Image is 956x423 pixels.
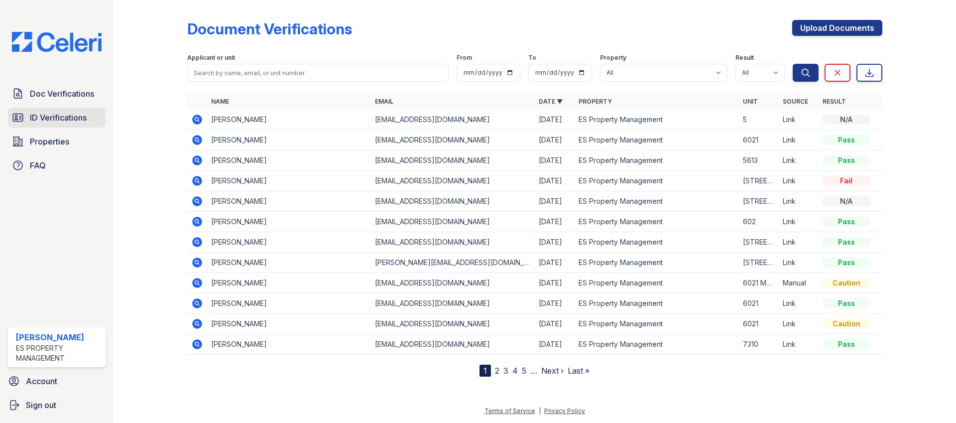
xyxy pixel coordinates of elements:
td: Link [779,191,819,212]
td: [PERSON_NAME] [207,314,371,334]
label: From [457,54,472,62]
td: ES Property Management [575,191,738,212]
td: [PERSON_NAME] [207,191,371,212]
td: [EMAIL_ADDRESS][DOMAIN_NAME] [371,314,535,334]
td: [EMAIL_ADDRESS][DOMAIN_NAME] [371,150,535,171]
td: [PERSON_NAME] [207,212,371,232]
td: [EMAIL_ADDRESS][DOMAIN_NAME] [371,334,535,355]
a: Sign out [4,395,110,415]
td: ES Property Management [575,293,738,314]
td: ES Property Management [575,232,738,253]
a: 4 [512,366,518,376]
td: [PERSON_NAME] [207,334,371,355]
a: Unit [743,98,758,105]
td: ES Property Management [575,171,738,191]
div: Fail [823,176,870,186]
td: ES Property Management [575,212,738,232]
td: [DATE] [535,273,575,293]
div: Pass [823,298,870,308]
div: Caution [823,319,870,329]
td: [DATE] [535,130,575,150]
a: Terms of Service [484,407,535,415]
td: [DATE] [535,314,575,334]
td: [DATE] [535,110,575,130]
div: Document Verifications [187,20,352,38]
input: Search by name, email, or unit number [187,64,449,82]
div: Pass [823,135,870,145]
a: Email [375,98,393,105]
td: Link [779,212,819,232]
td: [DATE] [535,232,575,253]
td: 5613 [739,150,779,171]
td: [DATE] [535,191,575,212]
span: Sign out [26,399,56,411]
td: ES Property Management [575,253,738,273]
a: 2 [495,366,499,376]
span: FAQ [30,159,46,171]
label: Result [735,54,754,62]
a: Source [783,98,808,105]
a: 3 [503,366,508,376]
td: [DATE] [535,212,575,232]
td: [EMAIL_ADDRESS][DOMAIN_NAME] [371,212,535,232]
td: [STREET_ADDRESS] [739,232,779,253]
td: Link [779,314,819,334]
td: [PERSON_NAME] [207,293,371,314]
td: ES Property Management [575,110,738,130]
td: [DATE] [535,171,575,191]
td: [EMAIL_ADDRESS][DOMAIN_NAME] [371,171,535,191]
td: [DATE] [535,293,575,314]
div: ES Property Management [16,343,102,363]
label: Applicant or unit [187,54,235,62]
td: [EMAIL_ADDRESS][DOMAIN_NAME] [371,293,535,314]
div: N/A [823,196,870,206]
div: N/A [823,115,870,125]
a: Property [579,98,612,105]
div: Pass [823,339,870,349]
div: 1 [479,365,491,377]
td: [PERSON_NAME] [207,150,371,171]
td: Link [779,293,819,314]
a: Date ▼ [539,98,563,105]
td: 6021 [739,130,779,150]
td: [DATE] [535,334,575,355]
td: [PERSON_NAME] [207,253,371,273]
td: [PERSON_NAME] [207,273,371,293]
span: Properties [30,136,69,147]
td: ES Property Management [575,314,738,334]
td: [EMAIL_ADDRESS][DOMAIN_NAME] [371,232,535,253]
div: | [539,407,541,415]
td: [EMAIL_ADDRESS][DOMAIN_NAME] [371,273,535,293]
a: Next › [541,366,564,376]
td: 6021 [739,314,779,334]
div: Pass [823,258,870,268]
td: 602 [739,212,779,232]
a: Upload Documents [792,20,882,36]
td: Link [779,130,819,150]
td: ES Property Management [575,273,738,293]
td: 5 [739,110,779,130]
td: Link [779,253,819,273]
span: … [530,365,537,377]
div: Pass [823,155,870,165]
td: [STREET_ADDRESS][PERSON_NAME] [739,171,779,191]
span: Doc Verifications [30,88,94,100]
td: Manual [779,273,819,293]
td: [PERSON_NAME][EMAIL_ADDRESS][DOMAIN_NAME] [371,253,535,273]
td: [PERSON_NAME] [207,171,371,191]
td: 6021 Morning dove [739,273,779,293]
td: [PERSON_NAME] [207,110,371,130]
a: Properties [8,132,106,151]
a: 5 [522,366,526,376]
a: ID Verifications [8,108,106,128]
td: [EMAIL_ADDRESS][DOMAIN_NAME] [371,130,535,150]
td: Link [779,232,819,253]
td: [STREET_ADDRESS] [739,191,779,212]
td: Link [779,150,819,171]
a: Doc Verifications [8,84,106,104]
td: ES Property Management [575,150,738,171]
td: [EMAIL_ADDRESS][DOMAIN_NAME] [371,191,535,212]
td: ES Property Management [575,334,738,355]
a: Privacy Policy [544,407,585,415]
